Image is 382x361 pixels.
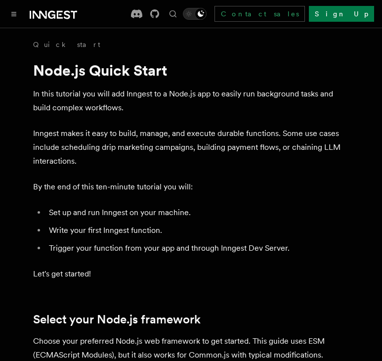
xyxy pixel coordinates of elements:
a: Contact sales [214,6,305,22]
li: Write your first Inngest function. [46,224,349,237]
a: Sign Up [309,6,374,22]
a: Select your Node.js framework [33,313,201,326]
button: Toggle dark mode [183,8,207,20]
li: Set up and run Inngest on your machine. [46,206,349,220]
button: Find something... [167,8,179,20]
p: Let's get started! [33,267,349,281]
p: By the end of this ten-minute tutorial you will: [33,180,349,194]
p: In this tutorial you will add Inngest to a Node.js app to easily run background tasks and build c... [33,87,349,115]
h1: Node.js Quick Start [33,61,349,79]
a: Quick start [33,40,100,49]
li: Trigger your function from your app and through Inngest Dev Server. [46,241,349,255]
p: Inngest makes it easy to build, manage, and execute durable functions. Some use cases include sch... [33,127,349,168]
button: Toggle navigation [8,8,20,20]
